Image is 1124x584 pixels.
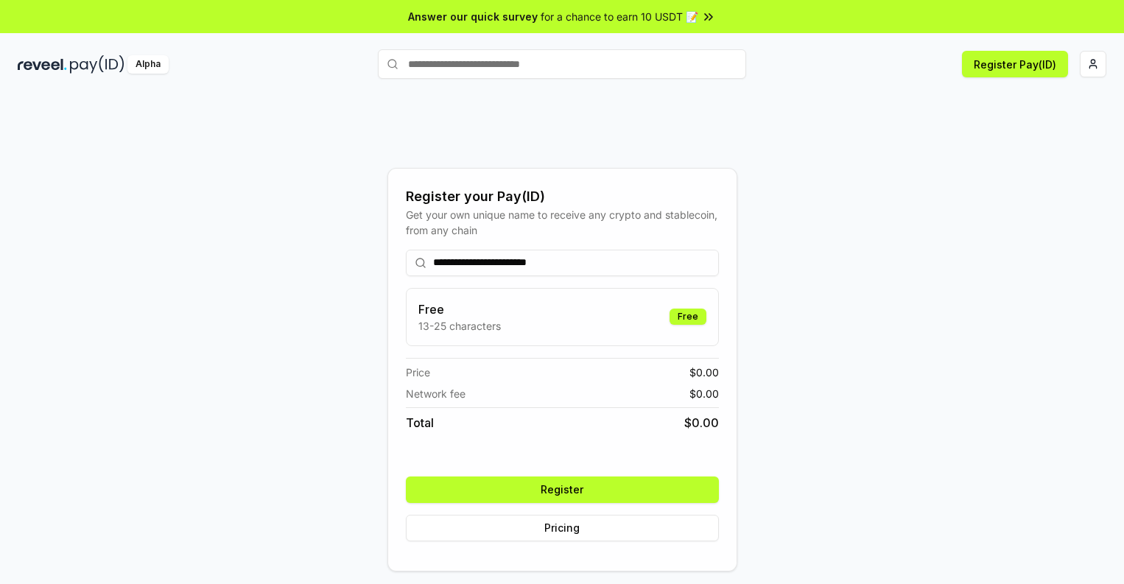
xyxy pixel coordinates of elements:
[406,186,719,207] div: Register your Pay(ID)
[18,55,67,74] img: reveel_dark
[418,318,501,334] p: 13-25 characters
[406,476,719,503] button: Register
[689,386,719,401] span: $ 0.00
[418,300,501,318] h3: Free
[408,9,538,24] span: Answer our quick survey
[406,515,719,541] button: Pricing
[689,365,719,380] span: $ 0.00
[406,414,434,432] span: Total
[406,365,430,380] span: Price
[541,9,698,24] span: for a chance to earn 10 USDT 📝
[406,386,466,401] span: Network fee
[962,51,1068,77] button: Register Pay(ID)
[406,207,719,238] div: Get your own unique name to receive any crypto and stablecoin, from any chain
[684,414,719,432] span: $ 0.00
[70,55,124,74] img: pay_id
[670,309,706,325] div: Free
[127,55,169,74] div: Alpha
